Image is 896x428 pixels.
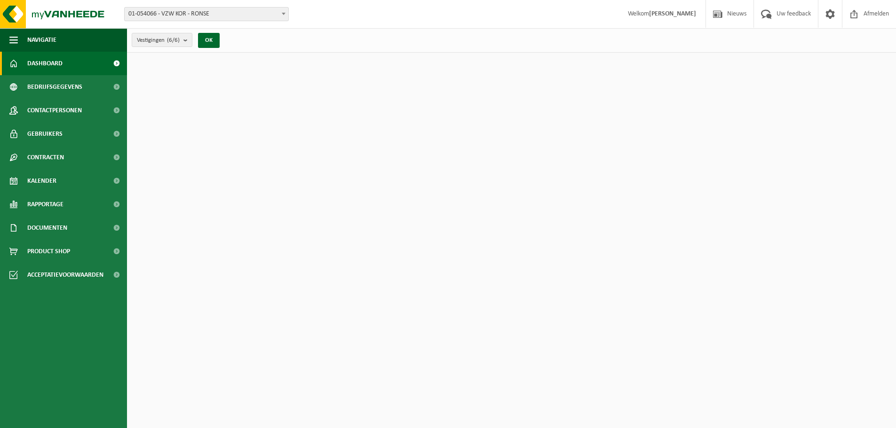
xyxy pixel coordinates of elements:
[198,33,220,48] button: OK
[649,10,696,17] strong: [PERSON_NAME]
[124,7,289,21] span: 01-054066 - VZW KOR - RONSE
[132,33,192,47] button: Vestigingen(6/6)
[27,122,63,146] span: Gebruikers
[27,146,64,169] span: Contracten
[27,216,67,240] span: Documenten
[27,75,82,99] span: Bedrijfsgegevens
[137,33,180,47] span: Vestigingen
[27,193,63,216] span: Rapportage
[125,8,288,21] span: 01-054066 - VZW KOR - RONSE
[27,52,63,75] span: Dashboard
[27,240,70,263] span: Product Shop
[167,37,180,43] count: (6/6)
[27,99,82,122] span: Contactpersonen
[27,263,103,287] span: Acceptatievoorwaarden
[27,169,56,193] span: Kalender
[27,28,56,52] span: Navigatie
